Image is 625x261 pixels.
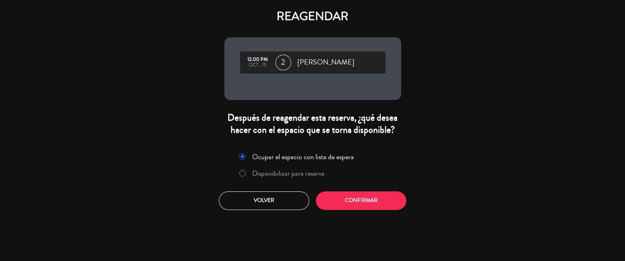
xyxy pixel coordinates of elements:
button: Confirmar [316,191,406,210]
span: 2 [275,55,291,70]
button: Volver [219,191,309,210]
div: oct., 15 [244,62,271,68]
span: [PERSON_NAME] [297,57,354,68]
label: Disponibilizar para reserva [252,170,324,177]
div: 12:00 PM [244,57,271,62]
div: Después de reagendar esta reserva, ¿qué desea hacer con el espacio que se torna disponible? [224,112,401,136]
label: Ocupar el espacio con lista de espera [252,153,354,160]
h4: REAGENDAR [224,9,401,24]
